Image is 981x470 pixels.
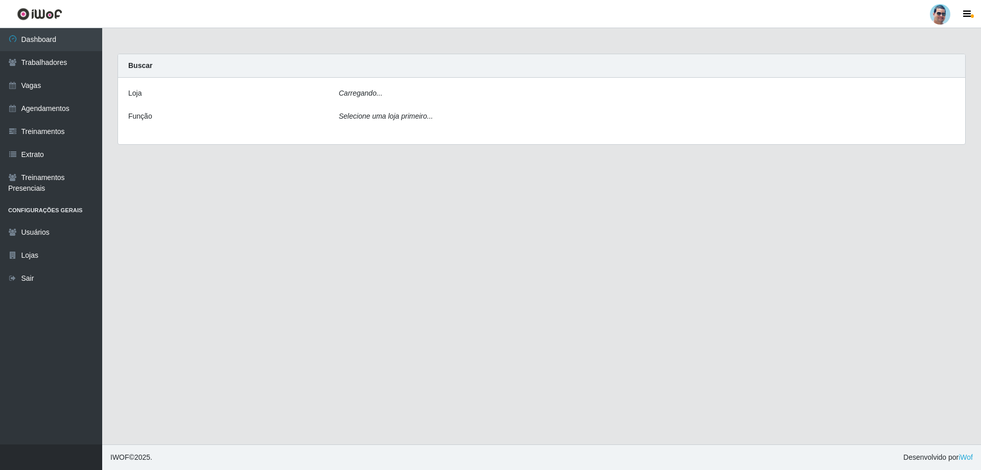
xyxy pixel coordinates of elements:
[128,88,142,99] label: Loja
[339,89,383,97] i: Carregando...
[959,453,973,461] a: iWof
[128,61,152,70] strong: Buscar
[17,8,62,20] img: CoreUI Logo
[339,112,433,120] i: Selecione uma loja primeiro...
[128,111,152,122] label: Função
[903,452,973,463] span: Desenvolvido por
[110,452,152,463] span: © 2025 .
[110,453,129,461] span: IWOF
